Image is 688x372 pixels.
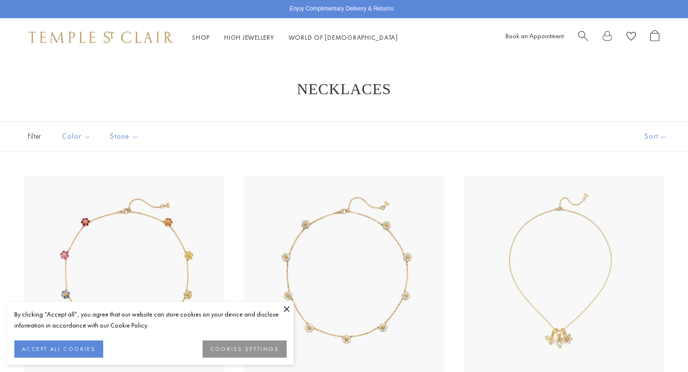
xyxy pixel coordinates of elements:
a: World of [DEMOGRAPHIC_DATA]World of [DEMOGRAPHIC_DATA] [289,33,398,42]
div: By clicking “Accept all”, you agree that our website can store cookies on your device and disclos... [14,309,287,331]
iframe: Gorgias live chat messenger [640,327,678,362]
button: Color [55,126,98,147]
a: View Wishlist [626,30,636,45]
button: COOKIES SETTINGS [203,340,287,358]
a: ShopShop [192,33,210,42]
button: ACCEPT ALL COOKIES [14,340,103,358]
span: Stone [105,131,146,142]
button: Stone [103,126,146,147]
a: Open Shopping Bag [650,30,659,45]
a: Search [578,30,588,45]
img: Temple St. Clair [29,32,173,43]
a: Book an Appointment [505,32,564,40]
a: High JewelleryHigh Jewellery [224,33,274,42]
button: Show sort by [623,122,688,151]
nav: Main navigation [192,32,398,44]
p: Enjoy Complimentary Delivery & Returns [290,4,393,14]
span: Color [57,131,98,142]
h1: Necklaces [38,80,650,98]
